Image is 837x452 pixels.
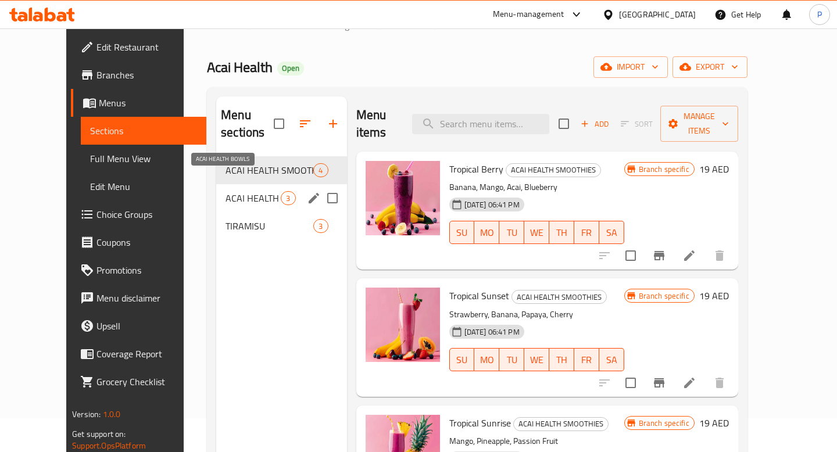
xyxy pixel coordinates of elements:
[96,291,196,305] span: Menu disclaimer
[226,191,281,205] span: ACAI HEALTH BOWLS
[613,115,660,133] span: Select section first
[449,180,624,195] p: Banana, Mango, Acai, Blueberry
[434,19,438,33] li: /
[618,243,643,268] span: Select to update
[706,242,734,270] button: delete
[103,407,121,422] span: 1.0.0
[216,156,346,184] div: ACAI HEALTH SMOOTHIES4
[579,224,595,241] span: FR
[512,290,607,304] div: ACAI HEALTH SMOOTHIES
[96,319,196,333] span: Upsell
[449,307,624,322] p: Strawberry, Banana, Papaya, Cherry
[699,288,729,304] h6: 19 AED
[281,191,295,205] div: items
[90,124,196,138] span: Sections
[356,106,398,141] h2: Menu items
[96,68,196,82] span: Branches
[552,112,576,136] span: Select section
[71,89,206,117] a: Menus
[90,180,196,193] span: Edit Menu
[71,200,206,228] a: Choice Groups
[817,8,822,21] span: P
[504,351,520,368] span: TU
[699,161,729,177] h6: 19 AED
[226,163,313,177] span: ACAI HEALTH SMOOTHIES
[670,109,729,138] span: Manage items
[604,224,620,241] span: SA
[71,312,206,340] a: Upsell
[618,371,643,395] span: Select to update
[72,426,126,442] span: Get support on:
[603,60,659,74] span: import
[366,161,440,235] img: Tropical Berry
[72,407,101,422] span: Version:
[634,290,694,302] span: Branch specific
[90,152,196,166] span: Full Menu View
[207,19,244,33] a: Home
[314,165,327,176] span: 4
[96,235,196,249] span: Coupons
[634,418,694,429] span: Branch specific
[71,228,206,256] a: Coupons
[673,56,747,78] button: export
[549,221,574,244] button: TH
[71,33,206,61] a: Edit Restaurant
[506,163,601,177] div: ACAI HEALTH SMOOTHIES
[524,348,549,371] button: WE
[645,242,673,270] button: Branch-specific-item
[314,221,327,232] span: 3
[81,117,206,145] a: Sections
[380,19,384,33] li: /
[449,160,503,178] span: Tropical Berry
[96,40,196,54] span: Edit Restaurant
[313,163,328,177] div: items
[514,417,608,431] span: ACAI HEALTH SMOOTHIES
[706,369,734,397] button: delete
[524,221,549,244] button: WE
[96,207,196,221] span: Choice Groups
[579,351,595,368] span: FR
[81,145,206,173] a: Full Menu View
[216,152,346,245] nav: Menu sections
[479,224,495,241] span: MO
[319,110,347,138] button: Add section
[226,219,313,233] span: TIRAMISU
[455,224,470,241] span: SU
[699,415,729,431] h6: 19 AED
[645,369,673,397] button: Branch-specific-item
[499,348,524,371] button: TU
[660,106,738,142] button: Manage items
[579,117,610,131] span: Add
[576,115,613,133] button: Add
[634,164,694,175] span: Branch specific
[412,114,549,134] input: search
[479,351,495,368] span: MO
[277,62,304,76] div: Open
[460,199,524,210] span: [DATE] 06:41 PM
[576,115,613,133] span: Add item
[305,189,323,207] button: edit
[71,256,206,284] a: Promotions
[529,351,545,368] span: WE
[619,8,696,21] div: [GEOGRAPHIC_DATA]
[291,110,319,138] span: Sort sections
[474,348,499,371] button: MO
[493,8,564,21] div: Menu-management
[449,287,509,304] span: Tropical Sunset
[96,263,196,277] span: Promotions
[277,63,304,73] span: Open
[271,19,375,33] span: Restaurants management
[449,414,511,432] span: Tropical Sunrise
[554,224,570,241] span: TH
[682,376,696,390] a: Edit menu item
[388,18,429,33] a: Menus
[442,19,475,33] span: Sections
[281,193,295,204] span: 3
[682,60,738,74] span: export
[460,327,524,338] span: [DATE] 06:41 PM
[593,56,668,78] button: import
[216,212,346,240] div: TIRAMISU3
[71,340,206,368] a: Coverage Report
[96,347,196,361] span: Coverage Report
